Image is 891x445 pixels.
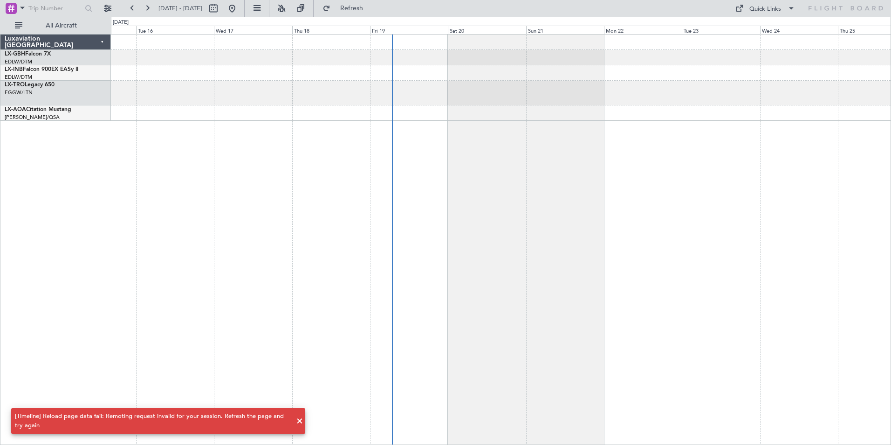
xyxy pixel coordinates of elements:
div: Sun 21 [526,26,604,34]
div: Tue 16 [136,26,214,34]
div: Thu 18 [292,26,370,34]
span: LX-AOA [5,107,26,112]
div: Tue 23 [682,26,760,34]
button: All Aircraft [10,18,101,33]
a: LX-INBFalcon 900EX EASy II [5,67,78,72]
span: [DATE] - [DATE] [158,4,202,13]
a: EDLW/DTM [5,58,32,65]
span: LX-TRO [5,82,25,88]
span: LX-GBH [5,51,25,57]
div: Sat 20 [448,26,526,34]
div: Wed 24 [760,26,838,34]
a: LX-TROLegacy 650 [5,82,55,88]
a: LX-GBHFalcon 7X [5,51,51,57]
a: LX-AOACitation Mustang [5,107,71,112]
span: LX-INB [5,67,23,72]
div: [Timeline] Reload page data fail: Remoting request invalid for your session. Refresh the page and... [15,412,291,430]
div: [DATE] [113,19,129,27]
div: Quick Links [749,5,781,14]
a: EGGW/LTN [5,89,33,96]
button: Refresh [318,1,374,16]
div: Mon 22 [604,26,682,34]
button: Quick Links [731,1,800,16]
a: EDLW/DTM [5,74,32,81]
a: [PERSON_NAME]/QSA [5,114,60,121]
div: Wed 17 [214,26,292,34]
span: Refresh [332,5,371,12]
input: Trip Number [28,1,82,15]
span: All Aircraft [24,22,98,29]
div: Fri 19 [370,26,448,34]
